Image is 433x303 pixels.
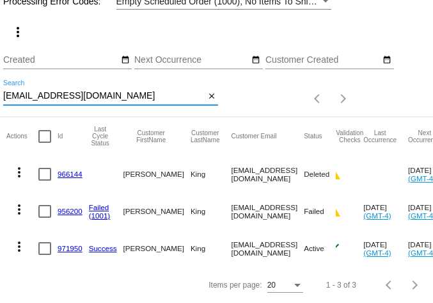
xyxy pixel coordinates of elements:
mat-icon: more_vert [10,24,26,40]
span: Active [304,244,324,252]
button: Clear [205,90,218,103]
mat-cell: [PERSON_NAME] [123,230,191,267]
mat-header-cell: Actions [6,117,38,156]
mat-cell: [PERSON_NAME] [123,193,191,230]
button: Change sorting for CustomerEmail [231,133,276,140]
button: Change sorting for CustomerFirstName [123,129,179,143]
mat-icon: date_range [251,55,260,65]
button: Next page [331,86,356,111]
a: Failed [89,203,109,211]
input: Customer Created [265,55,381,65]
mat-icon: more_vert [12,165,27,180]
a: Success [89,244,117,252]
button: Next page [402,272,428,298]
mat-icon: date_range [121,55,130,65]
mat-cell: King [191,156,232,193]
button: Change sorting for Status [304,133,322,140]
span: Deleted [304,170,329,178]
mat-header-cell: Validation Checks [336,117,363,156]
a: 966144 [58,170,83,178]
mat-icon: date_range [382,55,391,65]
mat-cell: [EMAIL_ADDRESS][DOMAIN_NAME] [231,193,304,230]
button: Change sorting for CustomerLastName [191,129,220,143]
mat-cell: [EMAIL_ADDRESS][DOMAIN_NAME] [231,230,304,267]
a: 971950 [58,244,83,252]
mat-icon: more_vert [12,239,27,254]
mat-select: Items per page: [267,281,303,290]
mat-cell: [DATE] [363,193,408,230]
mat-cell: King [191,230,232,267]
a: (1001) [89,211,111,220]
a: 956200 [58,207,83,215]
mat-cell: King [191,193,232,230]
a: (GMT-4) [363,211,391,220]
mat-cell: [PERSON_NAME] [123,156,191,193]
a: (GMT-4) [363,249,391,257]
div: 1 - 3 of 3 [326,281,356,290]
button: Change sorting for Id [58,133,63,140]
span: Failed [304,207,324,215]
span: 20 [267,281,276,290]
button: Previous page [377,272,402,298]
mat-icon: close [207,92,216,102]
input: Next Occurrence [134,55,249,65]
button: Change sorting for LastOccurrenceUtc [363,129,397,143]
button: Previous page [305,86,331,111]
div: Items per page: [209,281,262,290]
input: Created [3,55,118,65]
input: Search [3,91,205,101]
mat-cell: [EMAIL_ADDRESS][DOMAIN_NAME] [231,156,304,193]
mat-icon: more_vert [12,202,27,217]
button: Change sorting for LastProcessingCycleId [89,126,112,147]
mat-cell: [DATE] [363,230,408,267]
